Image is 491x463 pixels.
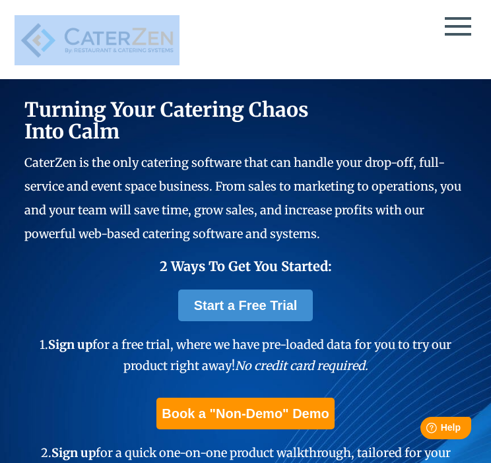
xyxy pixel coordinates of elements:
a: Start a Free Trial [178,290,313,321]
a: Book a "Non-Demo" Demo [156,398,334,429]
span: 1. for a free trial, where we have pre-loaded data for you to try our product right away! [40,337,451,373]
span: Turning Your Catering Chaos Into Calm [24,97,309,144]
span: CaterZen is the only catering software that can handle your drop-off, full-service and event spac... [24,155,461,241]
span: Sign up [51,445,96,460]
iframe: Help widget launcher [374,412,476,448]
span: 2 Ways To Get You Started: [160,258,332,274]
span: Sign up [48,337,92,352]
img: caterzen [15,15,180,65]
em: No credit card required. [235,358,368,373]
